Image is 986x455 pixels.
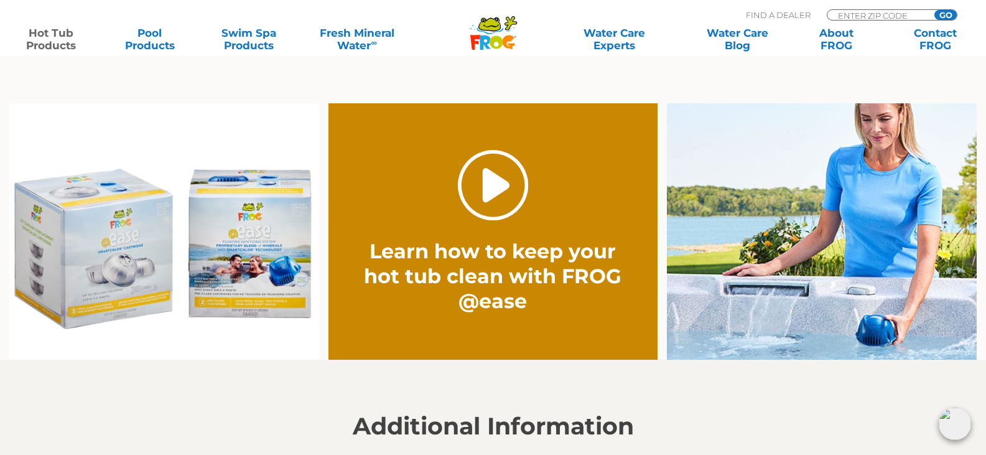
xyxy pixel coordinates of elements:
[798,27,875,52] a: AboutFROG
[837,10,921,21] input: Zip Code Form
[371,38,376,47] sup: ∞
[210,27,287,52] a: Swim SpaProducts
[934,10,957,20] input: GO
[939,408,971,440] img: openIcon
[667,103,977,360] img: fpo-flippin-frog-2
[309,27,406,52] a: Fresh MineralWater∞
[458,150,528,220] a: Play Video
[552,27,677,52] a: Water CareExperts
[9,103,319,360] img: Ease Packaging
[361,239,625,314] h2: Learn how to keep your hot tub clean with FROG @ease
[699,27,776,52] a: Water CareBlog
[12,27,90,52] a: Hot TubProducts
[111,27,188,52] a: PoolProducts
[746,9,811,21] p: Find A Dealer
[111,413,876,440] h2: Additional Information
[896,27,974,52] a: ContactFROG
